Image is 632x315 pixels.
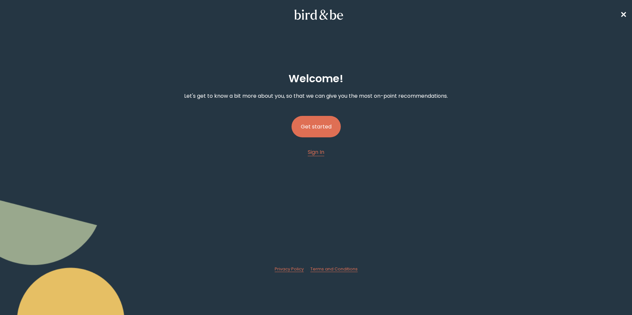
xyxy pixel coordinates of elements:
a: ✕ [620,9,627,20]
a: Terms and Conditions [310,266,358,272]
h2: Welcome ! [289,71,343,87]
a: Privacy Policy [275,266,304,272]
iframe: Gorgias live chat messenger [599,284,625,308]
a: Get started [292,105,341,148]
a: Sign In [308,148,324,156]
button: Get started [292,116,341,137]
p: Let's get to know a bit more about you, so that we can give you the most on-point recommendations. [184,92,448,100]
